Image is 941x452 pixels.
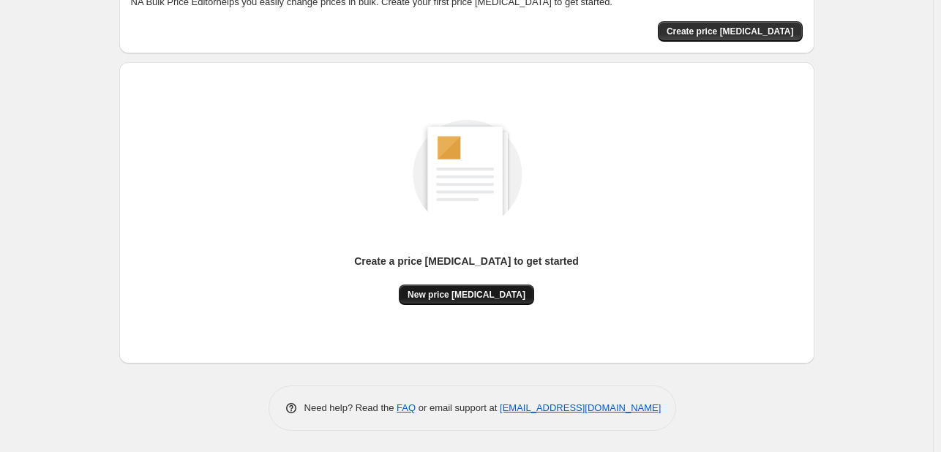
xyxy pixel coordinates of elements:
a: [EMAIL_ADDRESS][DOMAIN_NAME] [500,402,661,413]
button: Create price change job [658,21,803,42]
span: New price [MEDICAL_DATA] [408,289,525,301]
span: Need help? Read the [304,402,397,413]
a: FAQ [397,402,416,413]
span: Create price [MEDICAL_DATA] [667,26,794,37]
span: or email support at [416,402,500,413]
button: New price [MEDICAL_DATA] [399,285,534,305]
p: Create a price [MEDICAL_DATA] to get started [354,254,579,268]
